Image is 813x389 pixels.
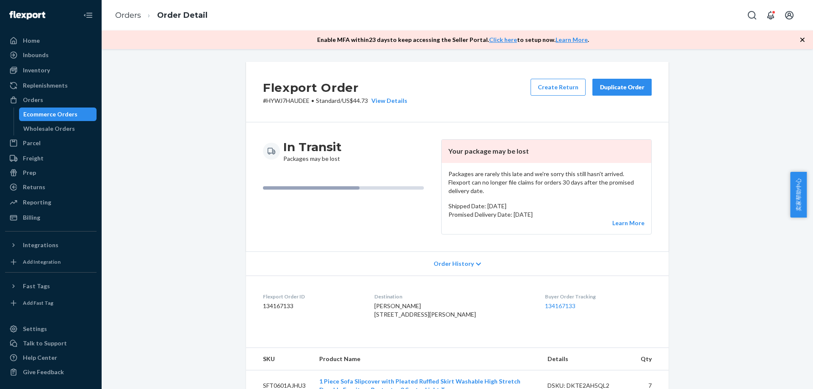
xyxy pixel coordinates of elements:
button: View Details [368,97,407,105]
a: Order Detail [157,11,207,20]
ol: breadcrumbs [108,3,214,28]
a: Learn More [556,36,588,43]
a: Wholesale Orders [19,122,97,135]
p: Shipped Date: [DATE] [448,202,644,210]
div: Ecommerce Orders [23,110,77,119]
th: Product Name [312,348,541,370]
a: Learn More [612,219,644,226]
a: Ecommerce Orders [19,108,97,121]
a: Parcel [5,136,97,150]
div: Inbounds [23,51,49,59]
div: Settings [23,325,47,333]
div: Orders [23,96,43,104]
div: Add Integration [23,258,61,265]
div: Talk to Support [23,339,67,348]
a: Click here [489,36,517,43]
div: Help Center [23,353,57,362]
p: Packages are rarely this late and we're sorry this still hasn't arrived. Flexport can no longer f... [448,170,644,195]
a: Inventory [5,63,97,77]
dt: Flexport Order ID [263,293,361,300]
th: SKU [246,348,312,370]
div: Duplicate Order [600,83,644,91]
span: Standard [316,97,340,104]
a: Reporting [5,196,97,209]
button: Give Feedback [5,365,97,379]
header: Your package may be lost [442,140,651,163]
div: Add Fast Tag [23,299,53,306]
a: Add Fast Tag [5,296,97,310]
div: Integrations [23,241,58,249]
div: Home [23,36,40,45]
div: Replenishments [23,81,68,90]
button: Duplicate Order [592,79,652,96]
span: [PERSON_NAME] [STREET_ADDRESS][PERSON_NAME] [374,302,476,318]
p: Enable MFA within 23 days to keep accessing the Seller Portal. to setup now. . [317,36,589,44]
div: Billing [23,213,40,222]
a: Returns [5,180,97,194]
button: Close Navigation [80,7,97,24]
a: Orders [115,11,141,20]
div: Parcel [23,139,41,147]
dd: 134167133 [263,302,361,310]
div: Wholesale Orders [23,124,75,133]
a: Settings [5,322,97,336]
button: 卖家帮助中心 [790,172,807,218]
button: Integrations [5,238,97,252]
a: Prep [5,166,97,179]
div: Fast Tags [23,282,50,290]
span: • [311,97,314,104]
th: Details [541,348,634,370]
button: Open notifications [762,7,779,24]
div: Packages may be lost [283,139,342,163]
div: Prep [23,168,36,177]
button: Open Search Box [744,7,760,24]
p: Promised Delivery Date: [DATE] [448,210,644,219]
a: Inbounds [5,48,97,62]
div: Give Feedback [23,368,64,376]
div: Returns [23,183,45,191]
div: Inventory [23,66,50,74]
a: Talk to Support [5,337,97,350]
dt: Destination [374,293,532,300]
a: Freight [5,152,97,165]
p: # HYWJ7HAUDEE / US$44.73 [263,97,407,105]
span: Order History [434,259,474,268]
a: Orders [5,93,97,107]
a: Billing [5,211,97,224]
img: Flexport logo [9,11,45,19]
button: Create Return [531,79,586,96]
th: Qty [634,348,669,370]
h3: In Transit [283,139,342,154]
button: Fast Tags [5,279,97,293]
a: Home [5,34,97,47]
div: Reporting [23,198,51,207]
a: 134167133 [545,302,575,309]
a: Help Center [5,351,97,364]
button: Open account menu [781,7,798,24]
h2: Flexport Order [263,79,407,97]
a: Add Integration [5,255,97,269]
dt: Buyer Order Tracking [545,293,652,300]
a: Replenishments [5,79,97,92]
div: Freight [23,154,44,163]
